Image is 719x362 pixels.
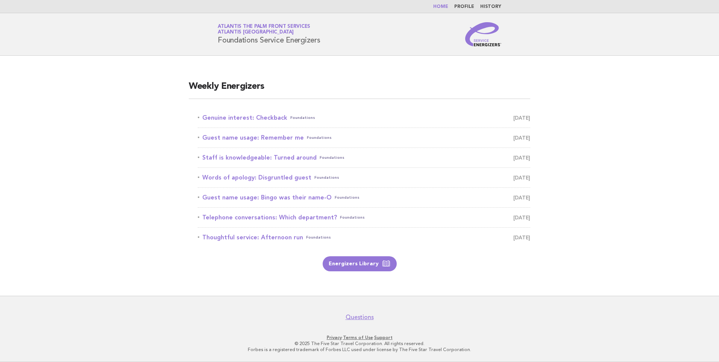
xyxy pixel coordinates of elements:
[198,212,530,223] a: Telephone conversations: Which department?Foundations [DATE]
[198,152,530,163] a: Staff is knowledgeable: Turned aroundFoundations [DATE]
[218,24,320,44] h1: Foundations Service Energizers
[198,232,530,243] a: Thoughtful service: Afternoon runFoundations [DATE]
[198,132,530,143] a: Guest name usage: Remember meFoundations [DATE]
[129,341,590,347] p: © 2025 The Five Star Travel Corporation. All rights reserved.
[465,22,501,46] img: Service Energizers
[307,132,332,143] span: Foundations
[129,335,590,341] p: · ·
[346,313,374,321] a: Questions
[198,172,530,183] a: Words of apology: Disgruntled guestFoundations [DATE]
[323,256,397,271] a: Energizers Library
[189,81,530,99] h2: Weekly Energizers
[218,30,294,35] span: Atlantis [GEOGRAPHIC_DATA]
[335,192,359,203] span: Foundations
[513,172,530,183] span: [DATE]
[198,192,530,203] a: Guest name usage: Bingo was their name-OFoundations [DATE]
[306,232,331,243] span: Foundations
[513,212,530,223] span: [DATE]
[513,113,530,123] span: [DATE]
[340,212,365,223] span: Foundations
[198,113,530,123] a: Genuine interest: CheckbackFoundations [DATE]
[374,335,393,340] a: Support
[480,5,501,9] a: History
[327,335,342,340] a: Privacy
[513,132,530,143] span: [DATE]
[218,24,310,35] a: Atlantis The Palm Front ServicesAtlantis [GEOGRAPHIC_DATA]
[513,152,530,163] span: [DATE]
[290,113,315,123] span: Foundations
[454,5,474,9] a: Profile
[433,5,448,9] a: Home
[314,172,339,183] span: Foundations
[513,232,530,243] span: [DATE]
[320,152,344,163] span: Foundations
[343,335,373,340] a: Terms of Use
[129,347,590,353] p: Forbes is a registered trademark of Forbes LLC used under license by The Five Star Travel Corpora...
[513,192,530,203] span: [DATE]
